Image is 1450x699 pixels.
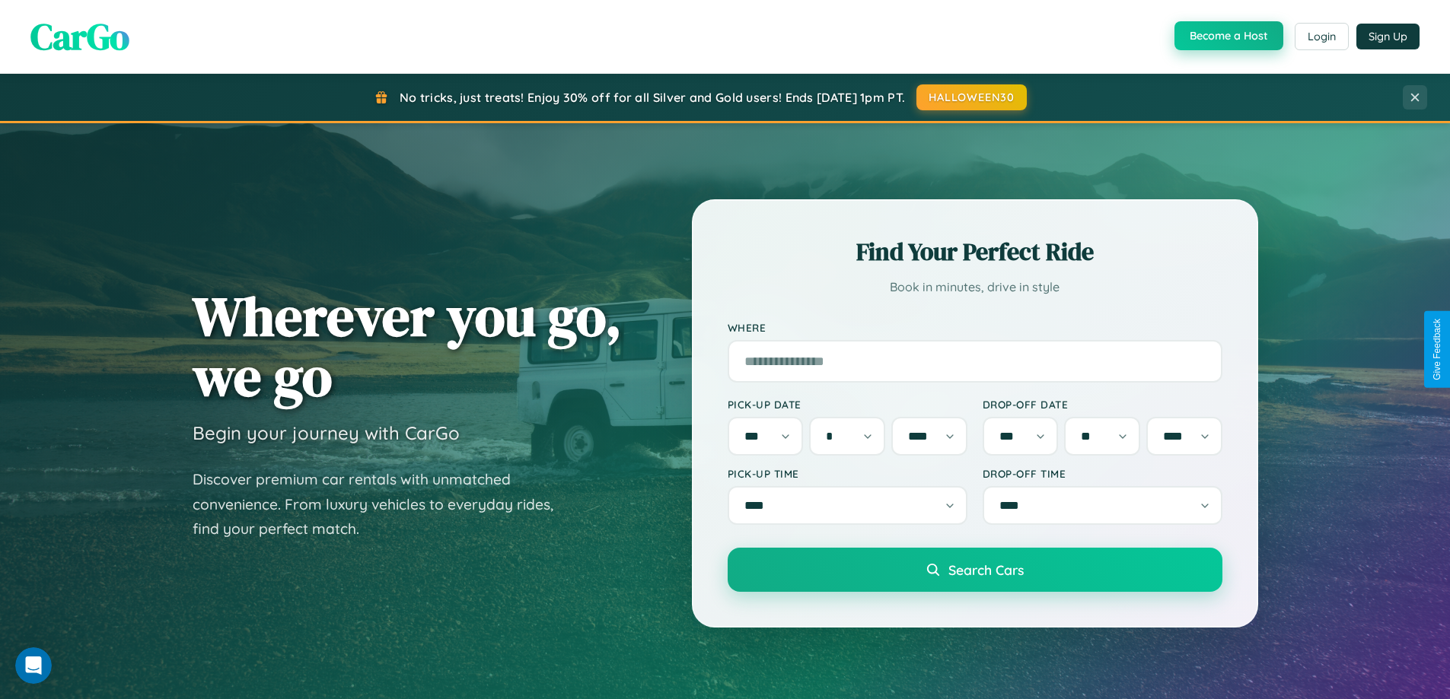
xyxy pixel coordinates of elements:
div: Give Feedback [1432,319,1442,380]
span: CarGo [30,11,129,62]
span: No tricks, just treats! Enjoy 30% off for all Silver and Gold users! Ends [DATE] 1pm PT. [400,90,905,105]
iframe: Intercom live chat [15,647,52,684]
button: Login [1295,23,1349,50]
button: HALLOWEEN30 [916,84,1027,110]
button: Become a Host [1174,21,1283,50]
h1: Wherever you go, we go [193,286,622,406]
h3: Begin your journey with CarGo [193,421,460,444]
label: Pick-up Date [728,398,967,411]
h2: Find Your Perfect Ride [728,235,1222,268]
span: Search Cars [948,561,1024,578]
label: Where [728,321,1222,334]
button: Search Cars [728,548,1222,592]
label: Drop-off Time [983,467,1222,480]
button: Sign Up [1356,24,1420,49]
label: Pick-up Time [728,467,967,480]
p: Book in minutes, drive in style [728,276,1222,298]
p: Discover premium car rentals with unmatched convenience. From luxury vehicles to everyday rides, ... [193,467,573,542]
label: Drop-off Date [983,398,1222,411]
